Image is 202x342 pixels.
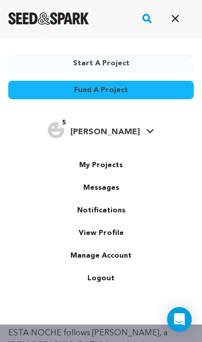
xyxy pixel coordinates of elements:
[8,54,194,73] a: Start a project
[48,120,154,138] a: Andrea N.'s Profile
[44,222,159,244] a: View Profile
[44,176,159,199] a: Messages
[44,199,159,222] a: Notifications
[8,12,89,25] img: Seed&Spark Logo Dark Mode
[48,122,140,138] div: Andrea N.'s Profile
[8,81,194,99] a: Fund a project
[70,128,140,136] span: [PERSON_NAME]
[48,122,64,138] img: user.png
[44,244,159,267] a: Manage Account
[8,12,89,25] a: Seed&Spark Homepage
[44,154,159,176] a: My Projects
[58,118,70,128] span: 5
[167,307,192,332] div: Open Intercom Messenger
[44,267,159,290] a: Logout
